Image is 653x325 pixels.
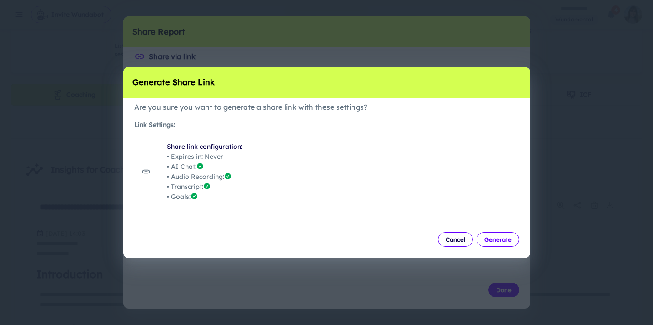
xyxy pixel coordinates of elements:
[123,67,530,98] h2: Generate Share Link
[477,232,519,247] button: Generate
[167,142,512,152] span: Share link configuration:
[167,152,512,202] span: • Expires in: Never • AI Chat: • Audio Recording: • Transcript: • Goals:
[134,102,519,112] p: Are you sure you want to generate a share link with these settings?
[134,120,519,130] h6: Link Settings:
[438,232,473,247] button: Cancel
